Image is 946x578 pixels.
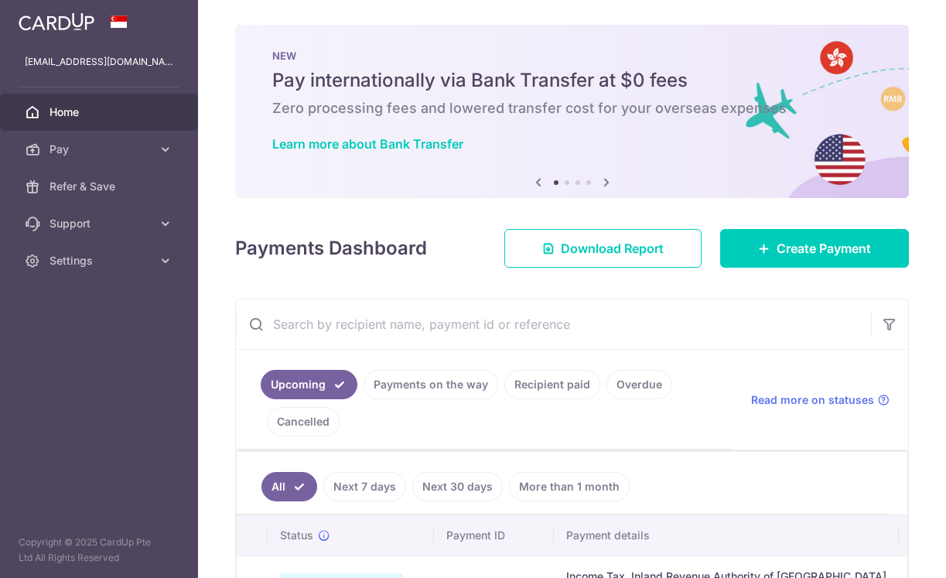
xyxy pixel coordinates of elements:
a: Payments on the way [364,370,498,399]
h4: Payments Dashboard [235,234,427,262]
a: Download Report [504,229,702,268]
h6: Zero processing fees and lowered transfer cost for your overseas expenses [272,99,872,118]
span: Create Payment [777,239,871,258]
img: CardUp [19,12,94,31]
a: Overdue [606,370,672,399]
h5: Pay internationally via Bank Transfer at $0 fees [272,68,872,93]
a: Cancelled [267,407,340,436]
span: Home [50,104,152,120]
input: Search by recipient name, payment id or reference [236,299,871,349]
a: Next 7 days [323,472,406,501]
th: Payment details [554,515,899,556]
span: Settings [50,253,152,268]
a: Create Payment [720,229,909,268]
a: Learn more about Bank Transfer [272,136,463,152]
a: Upcoming [261,370,357,399]
span: Read more on statuses [751,392,874,408]
a: Recipient paid [504,370,600,399]
span: Pay [50,142,152,157]
th: Payment ID [434,515,554,556]
a: Next 30 days [412,472,503,501]
span: Status [280,528,313,543]
p: NEW [272,50,872,62]
a: More than 1 month [509,472,630,501]
a: Read more on statuses [751,392,890,408]
span: Download Report [561,239,664,258]
p: [EMAIL_ADDRESS][DOMAIN_NAME] [25,54,173,70]
img: Bank transfer banner [235,25,909,198]
span: Support [50,216,152,231]
span: Refer & Save [50,179,152,194]
a: All [261,472,317,501]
